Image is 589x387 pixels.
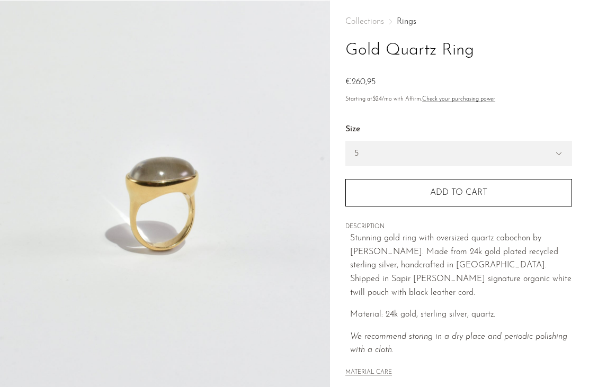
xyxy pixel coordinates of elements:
[397,17,416,26] a: Rings
[345,17,384,26] span: Collections
[350,275,572,297] span: ignature organic white twill pouch with black leather cord.
[372,96,382,102] span: $24
[345,95,572,104] p: Starting at /mo with Affirm.
[345,222,572,232] span: DESCRIPTION
[345,78,376,86] span: €260,95
[345,17,572,26] nav: Breadcrumbs
[430,188,487,197] span: Add to cart
[422,96,495,102] a: Check your purchasing power - Learn more about Affirm Financing (opens in modal)
[350,232,572,300] p: Stunning gold ring with oversized quartz cabochon by [PERSON_NAME]. Made from 24k gold plated rec...
[345,179,572,206] button: Add to cart
[350,332,567,355] i: We recommend storing in a dry place and periodic polishing with a cloth.
[345,123,572,137] label: Size
[350,310,495,319] span: Material: 24k gold, sterling silver, quartz.
[345,369,392,377] button: MATERIAL CARE
[345,37,572,64] h1: Gold Quartz Ring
